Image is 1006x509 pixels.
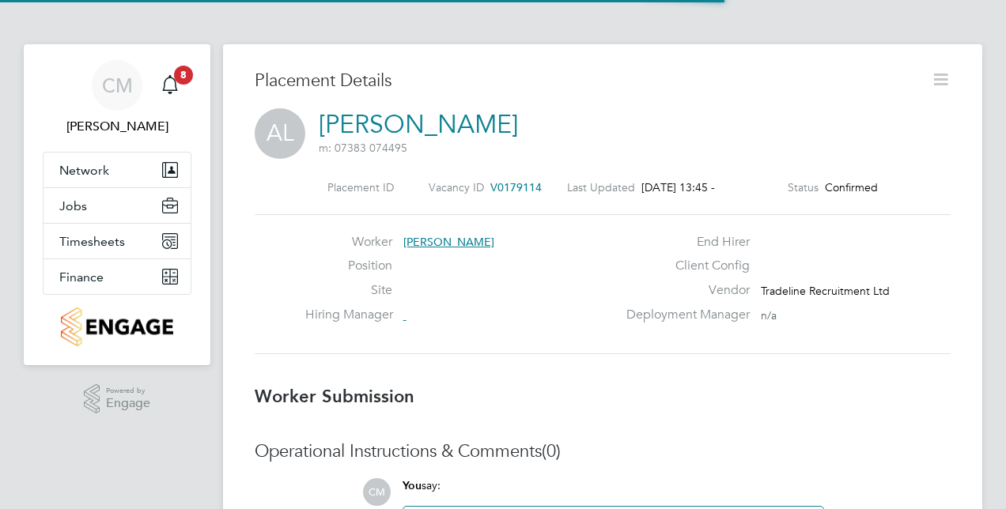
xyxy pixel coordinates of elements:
[403,479,422,492] span: You
[305,282,392,299] label: Site
[43,153,191,187] button: Network
[363,478,391,506] span: CM
[59,163,109,178] span: Network
[403,478,824,506] div: say:
[24,44,210,365] nav: Main navigation
[567,180,635,194] label: Last Updated
[825,180,878,194] span: Confirmed
[319,109,518,140] a: [PERSON_NAME]
[327,180,394,194] label: Placement ID
[84,384,151,414] a: Powered byEngage
[305,307,392,323] label: Hiring Manager
[59,198,87,213] span: Jobs
[174,66,193,85] span: 8
[641,180,715,194] span: [DATE] 13:45 -
[617,234,750,251] label: End Hirer
[761,308,777,322] span: n/a
[305,234,392,251] label: Worker
[154,60,186,111] a: 8
[43,307,191,346] a: Go to home page
[255,70,919,92] h3: Placement Details
[319,141,407,155] span: m: 07383 074495
[305,258,392,274] label: Position
[59,234,125,249] span: Timesheets
[788,180,819,194] label: Status
[255,440,951,463] h3: Operational Instructions & Comments
[255,386,414,407] b: Worker Submission
[403,235,494,249] span: [PERSON_NAME]
[102,75,133,96] span: CM
[617,282,750,299] label: Vendor
[43,188,191,223] button: Jobs
[61,307,172,346] img: countryside-properties-logo-retina.png
[617,258,750,274] label: Client Config
[43,259,191,294] button: Finance
[255,108,305,159] span: AL
[59,270,104,285] span: Finance
[106,384,150,398] span: Powered by
[43,60,191,136] a: CM[PERSON_NAME]
[761,284,890,298] span: Tradeline Recruitment Ltd
[43,117,191,136] span: Craig Milner
[617,307,750,323] label: Deployment Manager
[106,397,150,410] span: Engage
[43,224,191,258] button: Timesheets
[490,180,542,194] span: V0179114
[542,440,561,462] span: (0)
[429,180,484,194] label: Vacancy ID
